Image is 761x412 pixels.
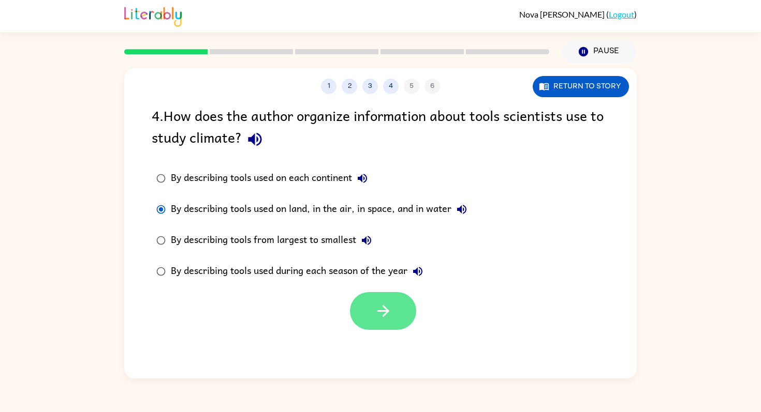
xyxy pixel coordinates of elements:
button: 1 [321,79,336,94]
div: By describing tools used on land, in the air, in space, and in water [171,199,472,220]
div: By describing tools used during each season of the year [171,261,428,282]
div: By describing tools from largest to smallest [171,230,377,251]
span: Nova [PERSON_NAME] [519,9,606,19]
button: 3 [362,79,378,94]
img: Literably [124,4,182,27]
a: Logout [609,9,634,19]
button: Pause [562,40,637,64]
button: Return to story [533,76,629,97]
div: ( ) [519,9,637,19]
button: By describing tools from largest to smallest [356,230,377,251]
button: By describing tools used on each continent [352,168,373,189]
button: By describing tools used on land, in the air, in space, and in water [451,199,472,220]
button: By describing tools used during each season of the year [407,261,428,282]
div: 4 . How does the author organize information about tools scientists use to study climate? [152,104,609,152]
button: 4 [383,79,399,94]
button: 2 [342,79,357,94]
div: By describing tools used on each continent [171,168,373,189]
